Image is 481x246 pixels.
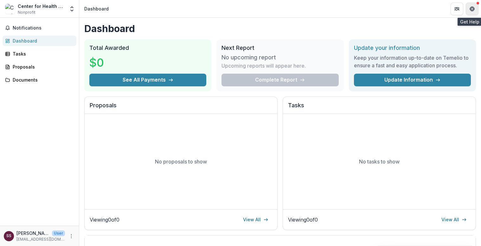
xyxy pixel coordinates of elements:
[90,102,272,114] h2: Proposals
[67,3,76,15] button: Open entity switcher
[52,230,65,236] p: User
[221,54,276,61] h3: No upcoming report
[221,44,338,51] h2: Next Report
[18,3,65,10] div: Center for Health Policy Development
[89,54,137,71] h3: $0
[13,63,71,70] div: Proposals
[239,215,272,225] a: View All
[82,4,111,13] nav: breadcrumb
[221,62,306,70] p: Upcoming reports will appear here.
[13,37,71,44] div: Dashboard
[5,4,15,14] img: Center for Health Policy Development
[155,158,207,165] p: No proposals to show
[288,102,471,114] h2: Tasks
[16,230,49,236] p: [PERSON_NAME]
[90,216,119,223] p: Viewing 0 of 0
[3,62,76,72] a: Proposals
[3,36,76,46] a: Dashboard
[89,44,206,51] h2: Total Awarded
[6,234,11,238] div: Shehzeen Saied
[359,158,400,165] p: No tasks to show
[13,50,71,57] div: Tasks
[84,23,476,34] h1: Dashboard
[13,76,71,83] div: Documents
[466,3,478,15] button: Get Help
[354,74,471,86] a: Update Information
[89,74,206,86] button: See All Payments
[438,215,471,225] a: View All
[354,44,471,51] h2: Update your information
[354,54,471,69] h3: Keep your information up-to-date on Temelio to ensure a fast and easy application process.
[288,216,318,223] p: Viewing 0 of 0
[67,232,75,240] button: More
[3,75,76,85] a: Documents
[13,25,74,31] span: Notifications
[3,23,76,33] button: Notifications
[18,10,35,15] span: Nonprofit
[84,5,109,12] div: Dashboard
[3,49,76,59] a: Tasks
[16,236,65,242] p: [EMAIL_ADDRESS][DOMAIN_NAME]
[451,3,463,15] button: Partners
